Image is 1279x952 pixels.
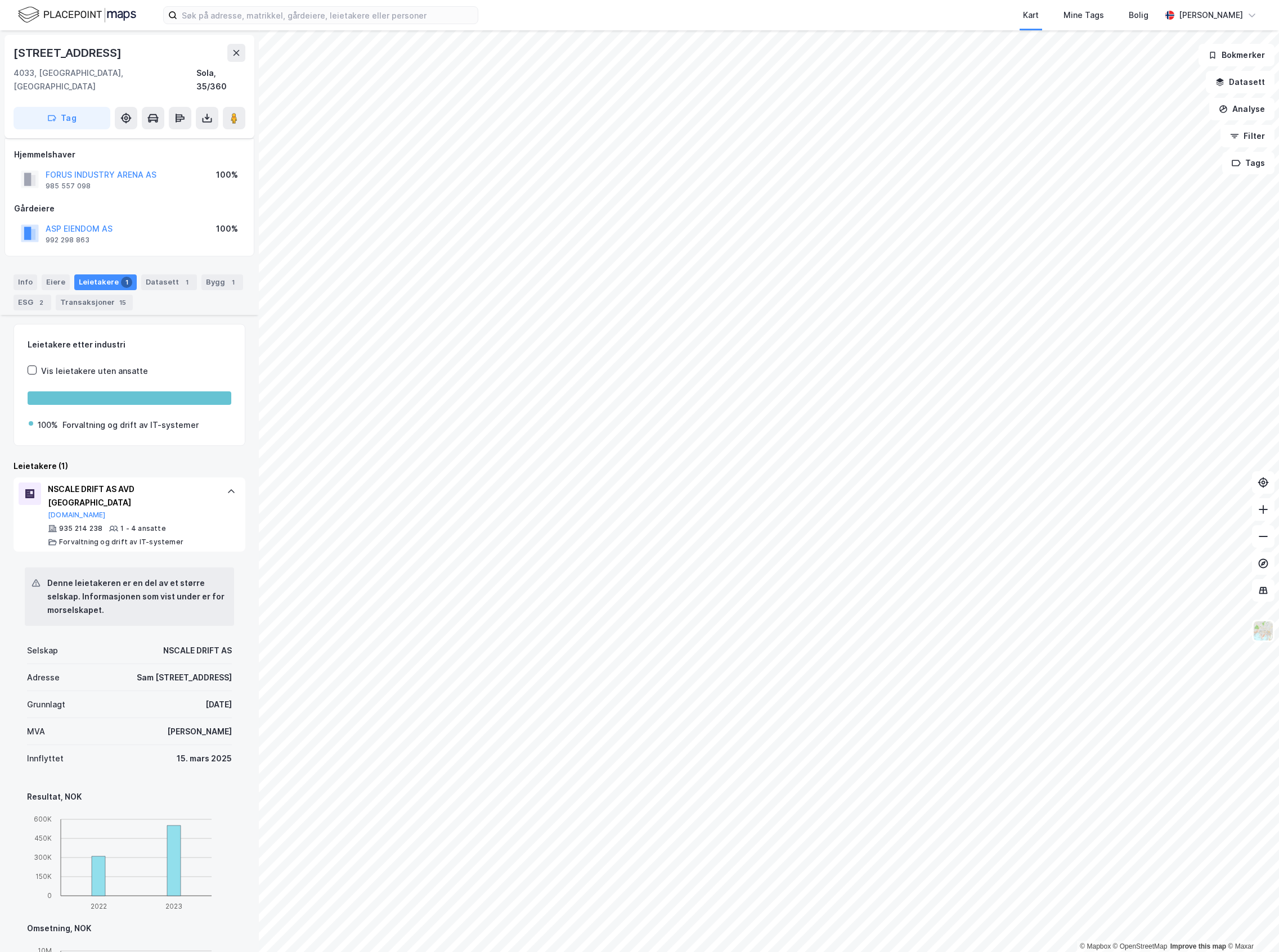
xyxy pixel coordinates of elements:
[47,576,225,617] div: Denne leietakeren er en del av et større selskap. Informasjonen som vist under er for morselskapet.
[14,459,245,473] div: Leietakere (1)
[1222,152,1274,174] button: Tags
[181,277,192,288] div: 1
[41,364,148,378] div: Vis leietakere uten ansatte
[46,182,91,191] div: 985 557 098
[42,274,70,290] div: Eiere
[117,297,128,308] div: 15
[1253,620,1274,642] img: Z
[27,922,232,935] div: Omsetning, NOK
[216,168,238,182] div: 100%
[14,202,245,215] div: Gårdeiere
[47,891,52,900] tspan: 0
[1206,71,1274,93] button: Datasett
[177,7,478,24] input: Søk på adresse, matrikkel, gårdeiere, leietakere eller personer
[1129,8,1148,22] div: Bolig
[27,752,64,765] div: Innflyttet
[27,644,58,657] div: Selskap
[121,277,132,288] div: 1
[1023,8,1039,22] div: Kart
[141,274,197,290] div: Datasett
[177,752,232,765] div: 15. mars 2025
[27,698,65,711] div: Grunnlagt
[56,295,133,310] div: Transaksjoner
[34,815,52,823] tspan: 600K
[1223,898,1279,952] iframe: Chat Widget
[216,222,238,236] div: 100%
[27,790,232,804] div: Resultat, NOK
[205,698,232,711] div: [DATE]
[48,482,216,509] div: NSCALE DRIFT AS AVD [GEOGRAPHIC_DATA]
[120,524,166,533] div: 1 - 4 ansatte
[14,295,51,310] div: ESG
[1063,8,1104,22] div: Mine Tags
[28,338,231,351] div: Leietakere etter industri
[165,901,182,910] tspan: 2023
[27,671,60,684] div: Adresse
[35,297,47,308] div: 2
[1170,942,1226,950] a: Improve this map
[91,901,107,910] tspan: 2022
[196,66,245,93] div: Sola, 35/360
[34,834,52,842] tspan: 450K
[27,725,45,738] div: MVA
[59,524,102,533] div: 935 214 238
[163,644,232,657] div: NSCALE DRIFT AS
[1179,8,1243,22] div: [PERSON_NAME]
[46,236,89,245] div: 992 298 863
[18,5,136,25] img: logo.f888ab2527a4732fd821a326f86c7f29.svg
[14,274,37,290] div: Info
[14,44,124,62] div: [STREET_ADDRESS]
[1080,942,1111,950] a: Mapbox
[34,853,52,861] tspan: 300K
[1220,125,1274,147] button: Filter
[1113,942,1168,950] a: OpenStreetMap
[1199,44,1274,66] button: Bokmerker
[35,872,52,881] tspan: 150K
[59,538,183,547] div: Forvaltning og drift av IT-systemer
[48,511,106,520] button: [DOMAIN_NAME]
[227,277,239,288] div: 1
[167,725,232,738] div: [PERSON_NAME]
[201,274,243,290] div: Bygg
[74,274,137,290] div: Leietakere
[14,107,110,129] button: Tag
[14,148,245,161] div: Hjemmelshaver
[38,418,58,432] div: 100%
[14,66,196,93] div: 4033, [GEOGRAPHIC_DATA], [GEOGRAPHIC_DATA]
[1223,898,1279,952] div: Kontrollprogram for chat
[137,671,232,684] div: Sam [STREET_ADDRESS]
[62,418,199,432] div: Forvaltning og drift av IT-systemer
[1209,98,1274,120] button: Analyse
